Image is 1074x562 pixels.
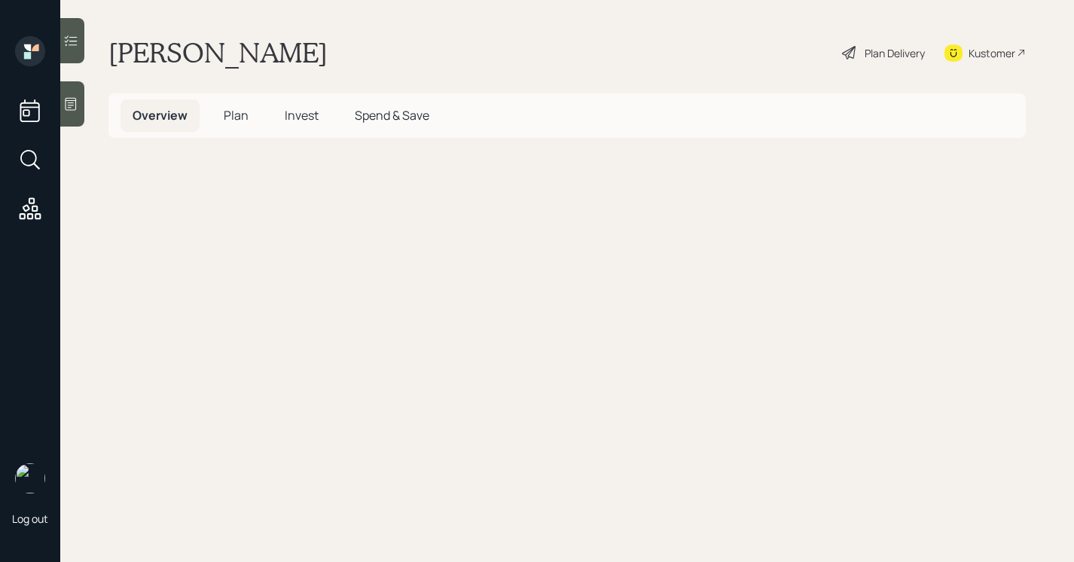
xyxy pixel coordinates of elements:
[12,512,48,526] div: Log out
[224,107,249,124] span: Plan
[133,107,188,124] span: Overview
[355,107,429,124] span: Spend & Save
[285,107,319,124] span: Invest
[969,45,1015,61] div: Kustomer
[108,36,328,69] h1: [PERSON_NAME]
[15,463,45,493] img: retirable_logo.png
[865,45,925,61] div: Plan Delivery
